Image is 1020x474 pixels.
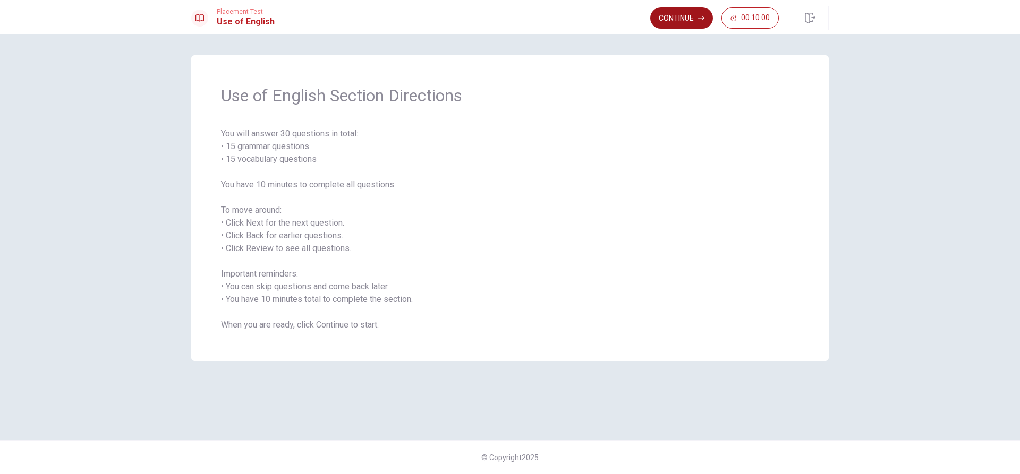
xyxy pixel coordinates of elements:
span: Use of English Section Directions [221,85,799,106]
h1: Use of English [217,15,275,28]
span: 00:10:00 [741,14,770,22]
button: Continue [650,7,713,29]
span: © Copyright 2025 [481,453,539,462]
span: Placement Test [217,8,275,15]
span: You will answer 30 questions in total: • 15 grammar questions • 15 vocabulary questions You have ... [221,127,799,331]
button: 00:10:00 [721,7,779,29]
